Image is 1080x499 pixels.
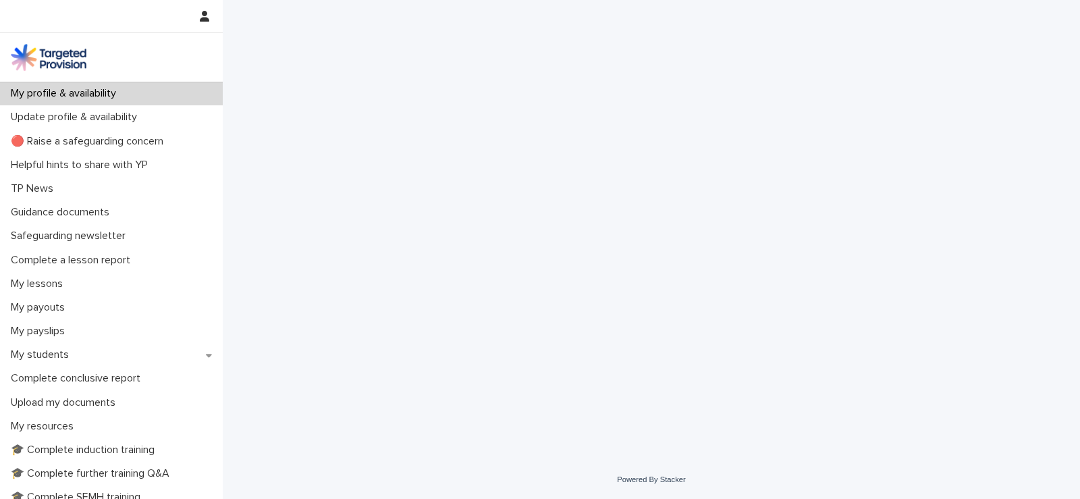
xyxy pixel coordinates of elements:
p: 🎓 Complete further training Q&A [5,467,180,480]
p: My payouts [5,301,76,314]
p: Complete a lesson report [5,254,141,267]
a: Powered By Stacker [617,475,685,483]
p: My payslips [5,325,76,338]
p: Safeguarding newsletter [5,230,136,242]
p: 🎓 Complete induction training [5,444,165,456]
p: Update profile & availability [5,111,148,124]
p: Upload my documents [5,396,126,409]
img: M5nRWzHhSzIhMunXDL62 [11,44,86,71]
p: 🔴 Raise a safeguarding concern [5,135,174,148]
p: Helpful hints to share with YP [5,159,159,172]
p: TP News [5,182,64,195]
p: My resources [5,420,84,433]
p: My profile & availability [5,87,127,100]
p: My students [5,348,80,361]
p: My lessons [5,278,74,290]
p: Guidance documents [5,206,120,219]
p: Complete conclusive report [5,372,151,385]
